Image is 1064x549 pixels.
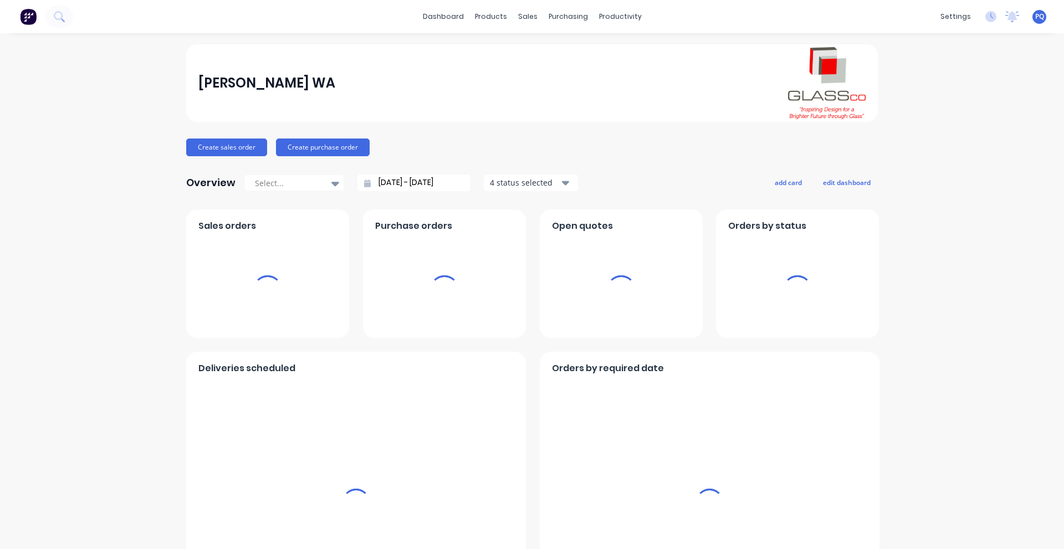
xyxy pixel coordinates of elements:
[552,362,664,375] span: Orders by required date
[276,138,370,156] button: Create purchase order
[935,8,976,25] div: settings
[552,219,613,233] span: Open quotes
[484,175,578,191] button: 4 status selected
[728,219,806,233] span: Orders by status
[788,47,866,119] img: GlassCo WA
[469,8,513,25] div: products
[1035,12,1044,22] span: PQ
[816,175,878,189] button: edit dashboard
[417,8,469,25] a: dashboard
[198,72,335,94] div: [PERSON_NAME] WA
[20,8,37,25] img: Factory
[594,8,647,25] div: productivity
[375,219,452,233] span: Purchase orders
[198,362,295,375] span: Deliveries scheduled
[198,219,256,233] span: Sales orders
[513,8,543,25] div: sales
[768,175,809,189] button: add card
[490,177,560,188] div: 4 status selected
[186,138,267,156] button: Create sales order
[186,172,236,194] div: Overview
[543,8,594,25] div: purchasing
